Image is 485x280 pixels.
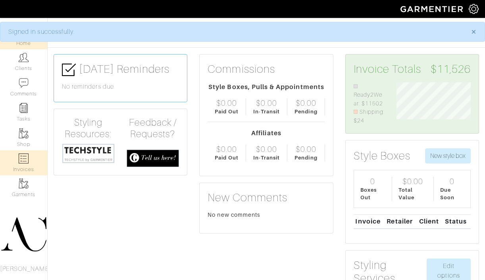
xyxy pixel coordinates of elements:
[215,108,238,115] div: Paid Out
[294,154,317,161] div: Pending
[62,117,115,140] h4: Styling Resources:
[370,177,375,186] div: 0
[469,4,479,14] img: gear-icon-white-bd11855cb880d31180b6d7d6211b90ccbf57a29d726f0c71d8c61bd08dd39cc2.png
[431,62,471,76] span: $11,526
[127,150,179,167] img: feedback_requests-3821251ac2bd56c73c230f3229a5b25d6eb027adea667894f41107c140538ee0.png
[354,82,385,108] li: Ready2Wear: $11502
[253,108,280,115] div: In-Transit
[354,215,385,229] th: Invoice
[19,154,29,163] img: orders-icon-0abe47150d42831381b5fb84f609e132dff9fe21cb692f30cb5eec754e2cba89.png
[396,2,469,16] img: garmentier-logo-header-white-b43fb05a5012e4ada735d5af1a66efaba907eab6374d6393d1fbf88cb4ef424d.png
[402,177,423,186] div: $0.00
[19,103,29,113] img: reminder-icon-8004d30b9f0a5d33ae49ab947aed9ed385cf756f9e5892f1edd6e32f2345188e.png
[256,144,277,154] div: $0.00
[360,186,386,201] div: Boxes Out
[450,177,454,186] div: 0
[19,179,29,189] img: garments-icon-b7da505a4dc4fd61783c78ac3ca0ef83fa9d6f193b1c9dc38574b1d14d53ca28.png
[417,215,443,229] th: Client
[471,26,477,37] span: ×
[253,154,280,161] div: In-Transit
[19,52,29,62] img: clients-icon-6bae9207a08558b7cb47a8932f037763ab4055f8c8b6bfacd5dc20c3e0201464.png
[294,108,317,115] div: Pending
[425,148,471,163] button: New style box
[216,98,237,108] div: $0.00
[216,144,237,154] div: $0.00
[208,211,325,219] div: No new comments
[62,83,179,91] h6: No reminders due
[127,117,179,140] h4: Feedback / Requests?
[208,128,325,138] div: Affiliates
[19,78,29,88] img: comment-icon-a0a6a9ef722e966f86d9cbdc48e553b5cf19dbc54f86b18d962a5391bc8f6eb6.png
[208,82,325,92] div: Style Boxes, Pulls & Appointments
[215,154,238,161] div: Paid Out
[354,62,471,76] h3: Invoice Totals
[8,27,459,37] div: Signed in successfully.
[19,128,29,138] img: garments-icon-b7da505a4dc4fd61783c78ac3ca0ef83fa9d6f193b1c9dc38574b1d14d53ca28.png
[354,108,385,125] li: Shipping: $24
[440,186,464,201] div: Due Soon
[62,143,115,163] img: techstyle-93310999766a10050dc78ceb7f971a75838126fd19372ce40ba20cdf6a89b94b.png
[256,98,277,108] div: $0.00
[398,186,427,201] div: Total Value
[443,215,471,229] th: Status
[385,215,417,229] th: Retailer
[208,62,275,76] h3: Commissions
[62,63,76,77] img: check-box-icon-36a4915ff3ba2bd8f6e4f29bc755bb66becd62c870f447fc0dd1365fcfddab58.png
[296,98,316,108] div: $0.00
[354,149,411,163] h3: Style Boxes
[62,62,179,77] h3: [DATE] Reminders
[208,191,325,204] h3: New Comments
[296,144,316,154] div: $0.00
